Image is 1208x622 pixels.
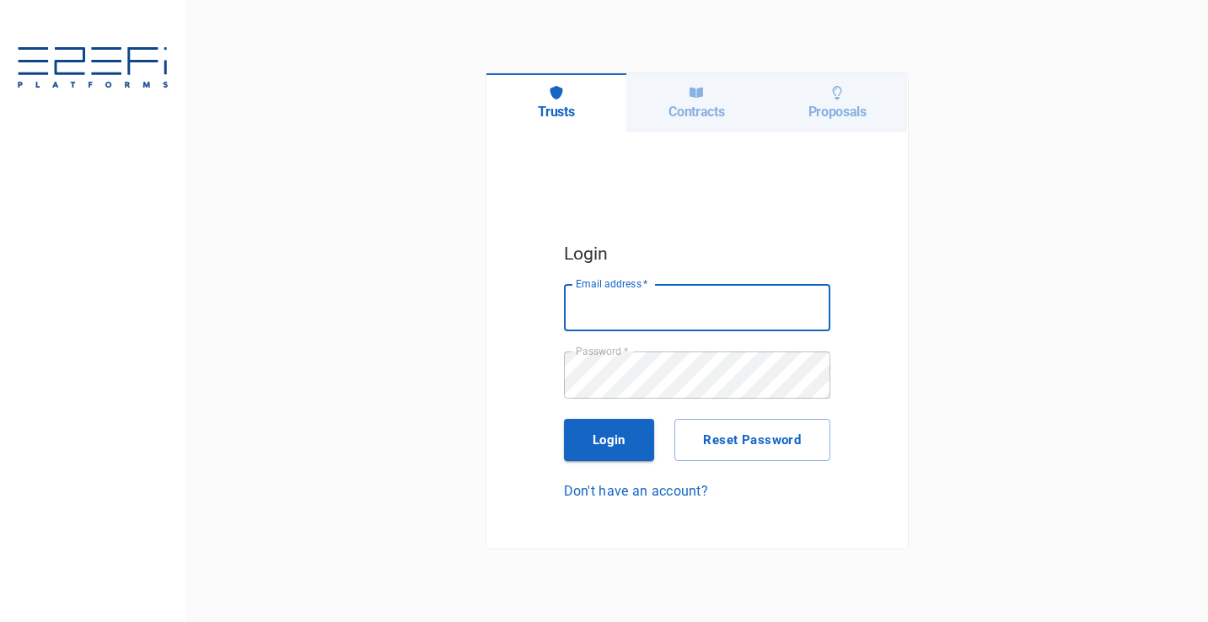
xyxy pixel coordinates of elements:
h6: Proposals [808,104,867,120]
img: E2EFiPLATFORMS-7f06cbf9.svg [17,47,169,91]
button: Reset Password [674,419,829,461]
h5: Login [564,239,830,268]
a: Don't have an account? [564,481,830,501]
h6: Contracts [668,104,724,120]
h6: Trusts [538,104,574,120]
label: Password [576,344,628,358]
button: Login [564,419,655,461]
label: Email address [576,276,648,291]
